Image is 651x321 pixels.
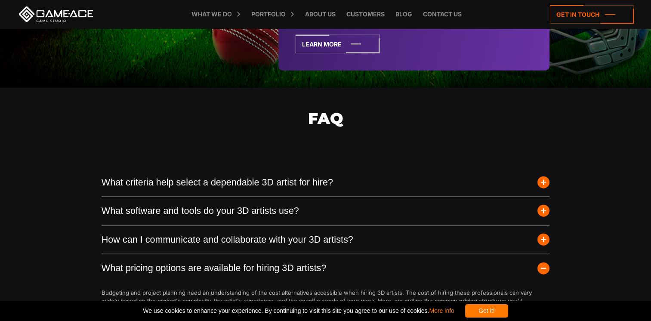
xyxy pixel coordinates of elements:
div: Got it! [465,304,508,318]
span: We use cookies to enhance your experience. By continuing to visit this site you agree to our use ... [143,304,454,318]
a: More info [429,307,454,314]
button: What pricing options are available for hiring 3D artists? [102,254,550,283]
a: Learn More [296,35,379,53]
button: How can I communicate and collaborate with your 3D artists? [102,225,550,254]
h2: FAQ [102,88,550,171]
button: What criteria help select a dependable 3D artist for hire? [102,168,550,197]
a: Get in touch [550,5,634,24]
p: Budgeting and project planning need an understanding of the cost alternatives accessible when hir... [102,289,550,313]
button: What software and tools do your 3D artists use? [102,197,550,225]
